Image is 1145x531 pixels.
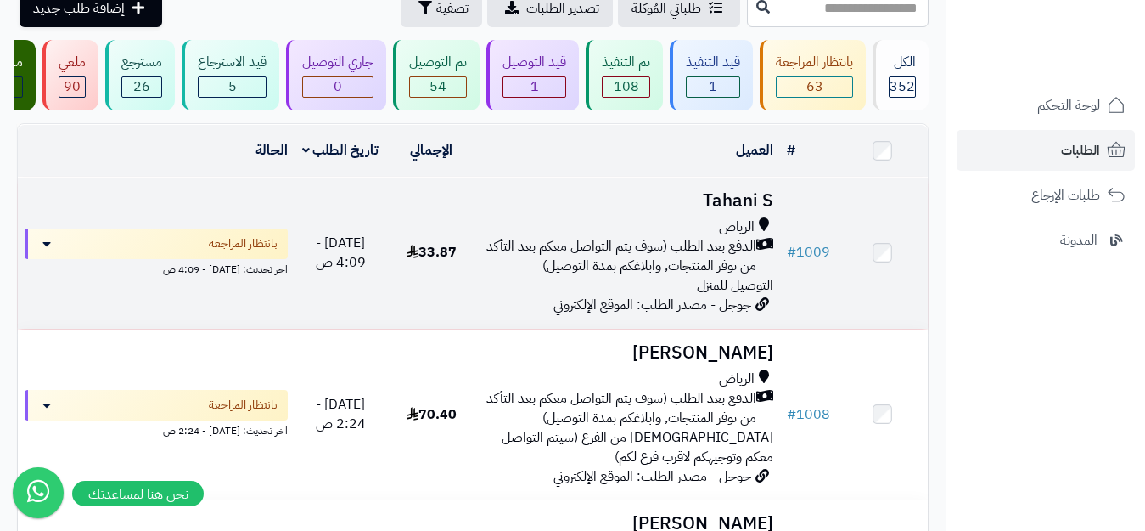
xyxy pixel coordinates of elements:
span: 352 [890,76,915,97]
span: 33.87 [407,242,457,263]
div: اخر تحديث: [DATE] - 2:24 ص [25,421,288,438]
a: الإجمالي [410,140,452,161]
div: 0 [303,77,373,97]
div: قيد التوصيل [502,53,566,72]
a: قيد التنفيذ 1 [666,40,756,110]
a: جاري التوصيل 0 [283,40,390,110]
a: قيد الاسترجاع 5 [178,40,283,110]
div: 1 [503,77,565,97]
span: الرياض [719,370,755,389]
span: بانتظار المراجعة [209,235,278,252]
span: [DEMOGRAPHIC_DATA] من الفرع (سيتم التواصل معكم وتوجيهكم لاقرب فرع لكم) [502,427,773,467]
span: 63 [806,76,823,97]
span: جوجل - مصدر الطلب: الموقع الإلكتروني [553,295,751,315]
div: 1 [687,77,739,97]
div: تم التوصيل [409,53,467,72]
div: جاري التوصيل [302,53,373,72]
div: الكل [889,53,916,72]
span: التوصيل للمنزل [697,275,773,296]
h3: [PERSON_NAME] [484,343,773,363]
div: قيد الاسترجاع [198,53,267,72]
a: تاريخ الطلب [302,140,379,161]
div: بانتظار المراجعة [776,53,853,72]
a: المدونة [957,220,1135,261]
span: طلبات الإرجاع [1031,184,1100,207]
a: طلبات الإرجاع [957,175,1135,216]
span: 0 [334,76,342,97]
a: تم التوصيل 54 [390,40,483,110]
span: 1 [530,76,539,97]
div: 90 [59,77,85,97]
span: جوجل - مصدر الطلب: الموقع الإلكتروني [553,466,751,487]
a: الكل352 [869,40,932,110]
a: الطلبات [957,130,1135,171]
span: 90 [64,76,81,97]
span: الدفع بعد الطلب (سوف يتم التواصل معكم بعد التأكد من توفر المنتجات, وابلاغكم بمدة التوصيل) [484,237,756,276]
span: المدونة [1060,229,1097,252]
div: قيد التنفيذ [686,53,740,72]
span: [DATE] - 2:24 ص [316,394,366,434]
div: 54 [410,77,466,97]
a: تم التنفيذ 108 [582,40,666,110]
h3: Tahani S [484,191,773,211]
div: مسترجع [121,53,162,72]
span: الدفع بعد الطلب (سوف يتم التواصل معكم بعد التأكد من توفر المنتجات, وابلاغكم بمدة التوصيل) [484,389,756,428]
span: الطلبات [1061,138,1100,162]
span: بانتظار المراجعة [209,397,278,414]
div: 63 [777,77,852,97]
img: logo-2.png [1030,48,1129,83]
span: 1 [709,76,717,97]
span: 54 [429,76,446,97]
span: 5 [228,76,237,97]
a: مسترجع 26 [102,40,178,110]
span: 70.40 [407,404,457,425]
span: 26 [133,76,150,97]
span: # [787,242,796,263]
a: لوحة التحكم [957,85,1135,126]
span: # [787,404,796,425]
a: الحالة [255,140,288,161]
span: 108 [614,76,639,97]
a: قيد التوصيل 1 [483,40,582,110]
a: # [787,140,795,161]
a: العميل [736,140,773,161]
a: #1008 [787,404,830,425]
span: [DATE] - 4:09 ص [316,233,366,273]
div: 26 [122,77,161,97]
div: 5 [199,77,266,97]
div: 108 [603,77,649,97]
div: تم التنفيذ [602,53,650,72]
a: ملغي 90 [39,40,102,110]
div: اخر تحديث: [DATE] - 4:09 ص [25,259,288,277]
a: بانتظار المراجعة 63 [756,40,869,110]
a: #1009 [787,242,830,263]
span: لوحة التحكم [1037,93,1100,117]
div: ملغي [59,53,86,72]
span: الرياض [719,217,755,237]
